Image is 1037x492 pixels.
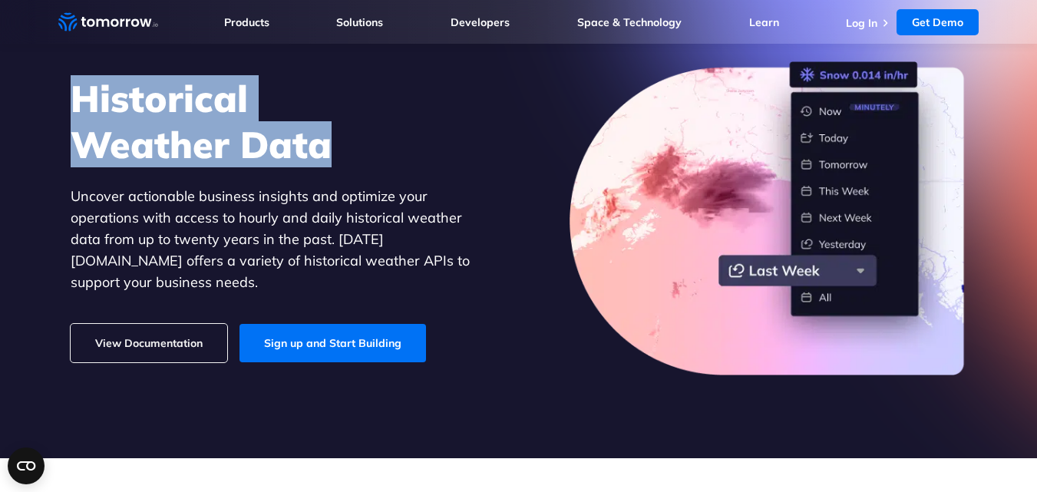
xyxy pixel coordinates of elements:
[8,447,45,484] button: Open CMP widget
[71,75,493,167] h1: Historical Weather Data
[239,324,426,362] a: Sign up and Start Building
[451,15,510,29] a: Developers
[749,15,779,29] a: Learn
[71,324,227,362] a: View Documentation
[846,16,877,30] a: Log In
[71,186,493,293] p: Uncover actionable business insights and optimize your operations with access to hourly and daily...
[577,15,682,29] a: Space & Technology
[336,15,383,29] a: Solutions
[58,11,158,34] a: Home link
[570,61,967,376] img: historical-weather-data.png.webp
[897,9,979,35] a: Get Demo
[224,15,269,29] a: Products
